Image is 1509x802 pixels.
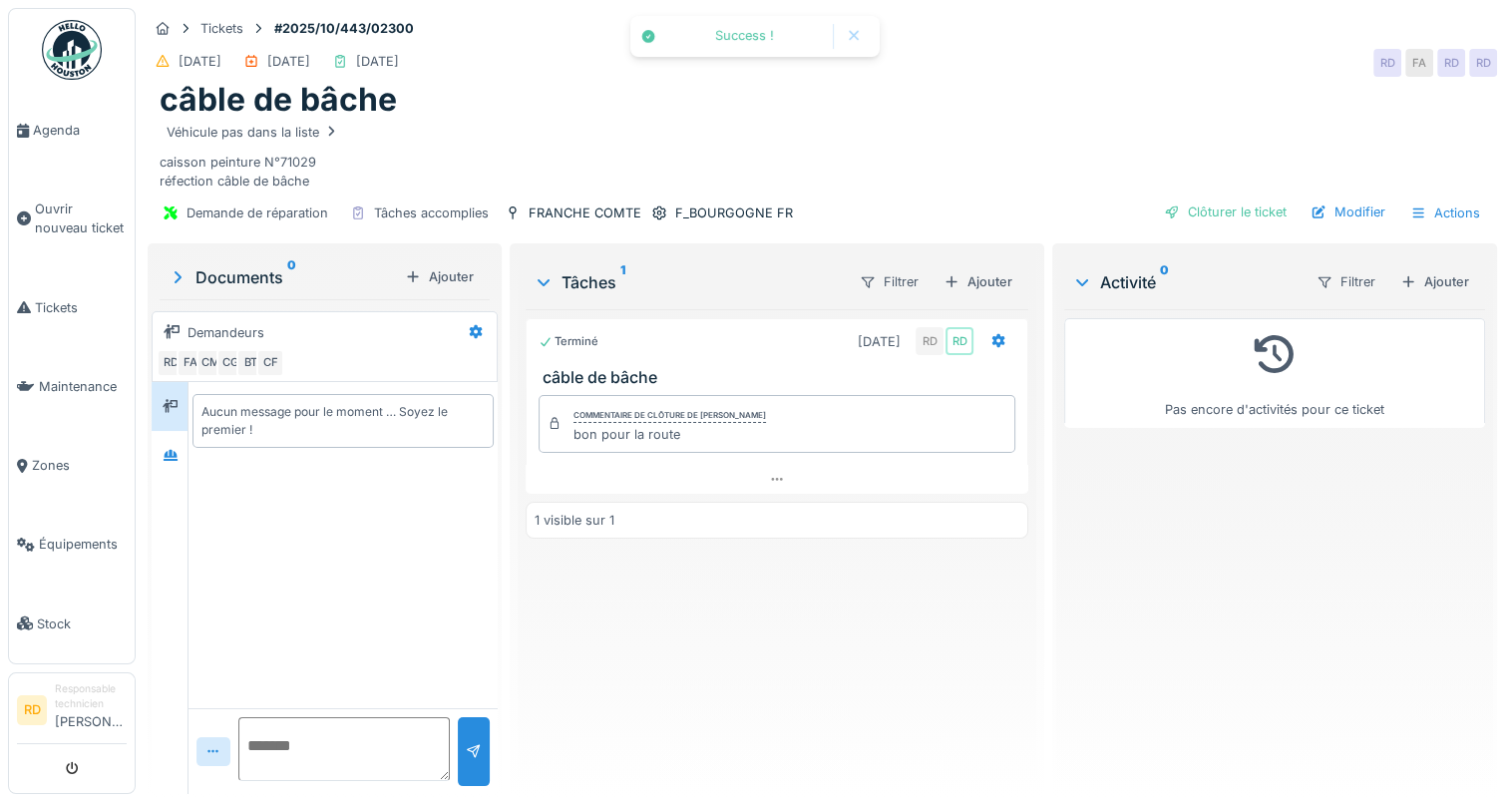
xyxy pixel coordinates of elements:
div: Modifier [1303,199,1393,225]
div: FA [177,349,204,377]
div: Ajouter [936,268,1020,295]
span: Zones [32,456,127,475]
div: Véhicule pas dans la liste [167,123,339,142]
div: [DATE] [356,52,399,71]
div: F_BOURGOGNE FR [675,203,793,222]
a: Équipements [9,505,135,584]
div: Pas encore d'activités pour ce ticket [1077,327,1472,420]
div: CF [256,349,284,377]
div: Actions [1401,199,1489,227]
div: [DATE] [179,52,221,71]
div: Activité [1072,270,1300,294]
div: RD [916,327,943,355]
div: Tâches accomplies [374,203,489,222]
div: Success ! [666,28,823,45]
div: Terminé [539,333,598,350]
sup: 0 [1160,270,1169,294]
span: Ouvrir nouveau ticket [35,200,127,237]
a: Maintenance [9,347,135,426]
h3: câble de bâche [543,368,1019,387]
div: RD [1437,49,1465,77]
img: Badge_color-CXgf-gQk.svg [42,20,102,80]
div: CG [216,349,244,377]
div: bon pour la route [573,425,766,444]
div: RD [157,349,185,377]
a: Tickets [9,268,135,347]
a: Ouvrir nouveau ticket [9,170,135,267]
div: Demande de réparation [187,203,328,222]
li: [PERSON_NAME] [55,681,127,739]
a: RD Responsable technicien[PERSON_NAME] [17,681,127,744]
div: BT [236,349,264,377]
div: FA [1405,49,1433,77]
div: RD [1469,49,1497,77]
span: Tickets [35,298,127,317]
div: Aucun message pour le moment … Soyez le premier ! [201,403,485,439]
div: Clôturer le ticket [1156,199,1295,225]
div: Responsable technicien [55,681,127,712]
div: [DATE] [858,332,901,351]
sup: 0 [287,265,296,289]
span: Équipements [39,535,127,554]
span: Stock [37,614,127,633]
div: RD [945,327,973,355]
div: CM [196,349,224,377]
div: Filtrer [851,267,928,296]
div: caisson peinture N°71029 réfection câble de bâche [160,120,1485,192]
div: [DATE] [267,52,310,71]
div: Tickets [200,19,243,38]
div: Documents [168,265,397,289]
div: Tâches [534,270,843,294]
a: Agenda [9,91,135,170]
sup: 1 [620,270,625,294]
span: Maintenance [39,377,127,396]
h1: câble de bâche [160,81,397,119]
span: Agenda [33,121,127,140]
div: 1 visible sur 1 [535,511,614,530]
div: Ajouter [1392,268,1477,295]
div: RD [1373,49,1401,77]
div: FRANCHE COMTE [529,203,641,222]
li: RD [17,695,47,725]
strong: #2025/10/443/02300 [266,19,422,38]
div: Ajouter [397,263,482,290]
div: Commentaire de clôture de [PERSON_NAME] [573,409,766,423]
div: Filtrer [1308,267,1384,296]
a: Stock [9,585,135,663]
div: Demandeurs [188,323,264,342]
a: Zones [9,426,135,505]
